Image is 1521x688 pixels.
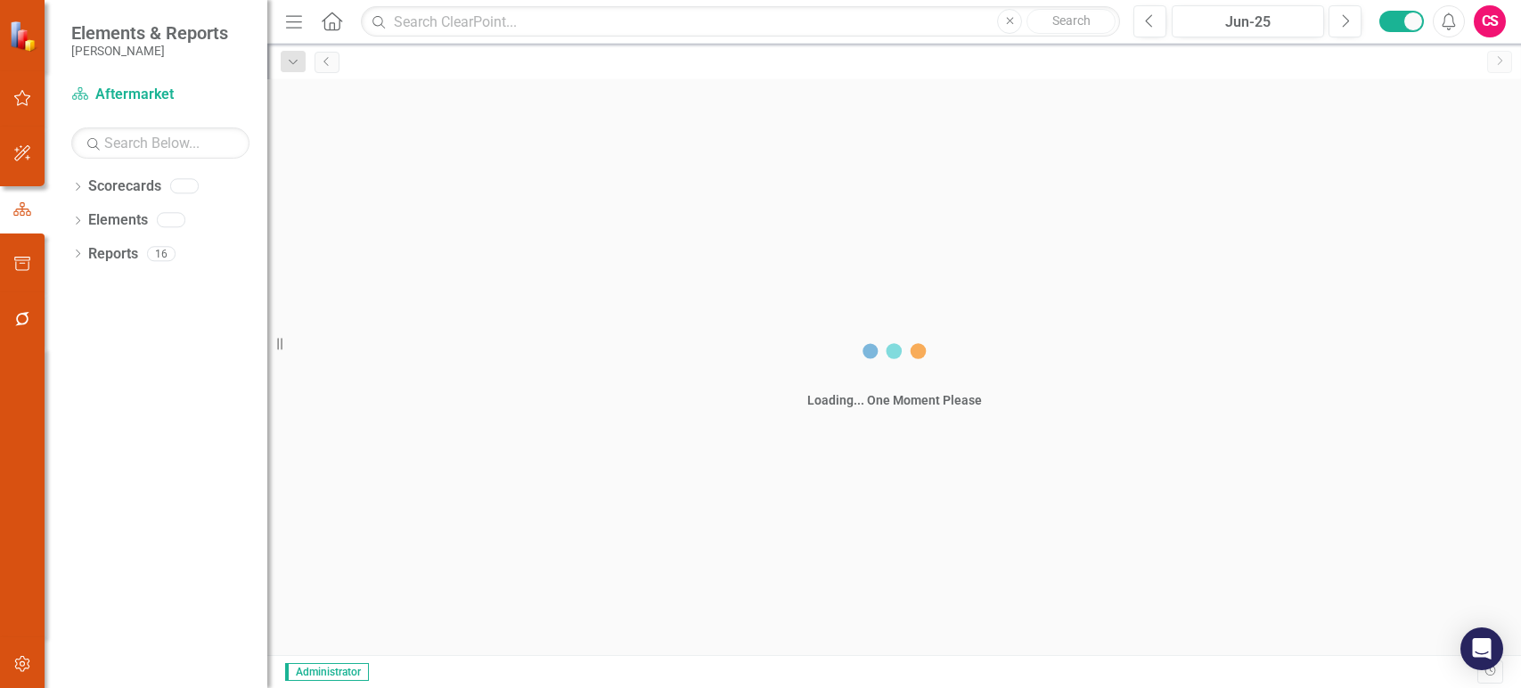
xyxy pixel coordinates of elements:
[147,246,176,261] div: 16
[1474,5,1506,37] button: CS
[285,663,369,681] span: Administrator
[71,22,228,44] span: Elements & Reports
[71,44,228,58] small: [PERSON_NAME]
[807,391,982,409] div: Loading... One Moment Please
[1460,627,1503,670] div: Open Intercom Messenger
[88,244,138,265] a: Reports
[361,6,1120,37] input: Search ClearPoint...
[71,127,249,159] input: Search Below...
[88,210,148,231] a: Elements
[1178,12,1318,33] div: Jun-25
[9,20,40,52] img: ClearPoint Strategy
[88,176,161,197] a: Scorecards
[1026,9,1116,34] button: Search
[71,85,249,105] a: Aftermarket
[1172,5,1324,37] button: Jun-25
[1052,13,1091,28] span: Search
